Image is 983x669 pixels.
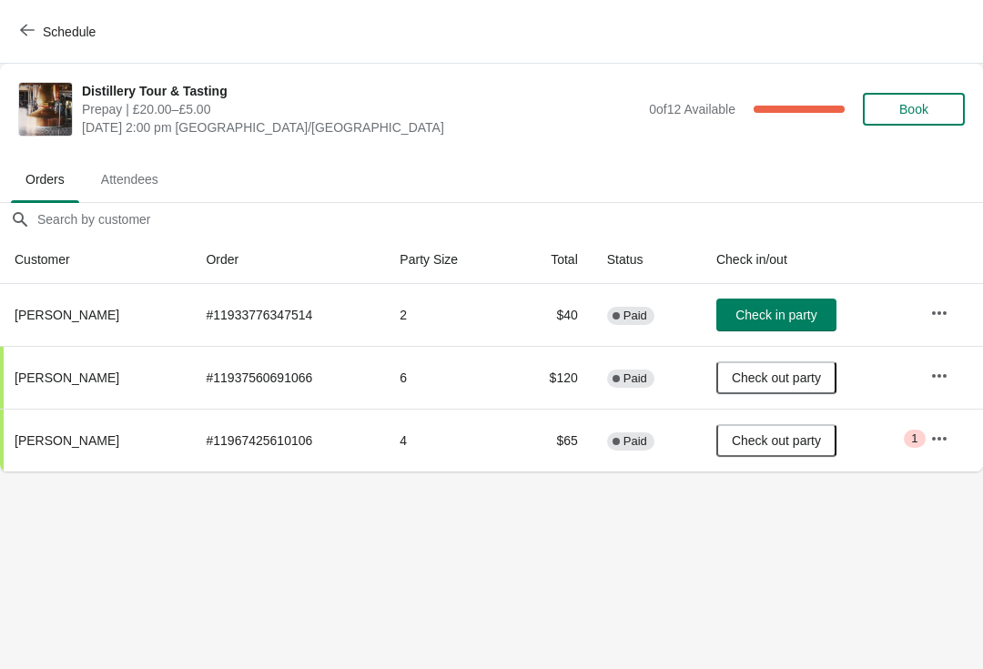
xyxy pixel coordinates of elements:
td: $120 [510,346,592,409]
img: Distillery Tour & Tasting [19,83,72,136]
span: [PERSON_NAME] [15,433,119,448]
input: Search by customer [36,203,983,236]
span: Schedule [43,25,96,39]
td: $65 [510,409,592,471]
span: Orders [11,163,79,196]
button: Check out party [716,424,836,457]
span: [PERSON_NAME] [15,370,119,385]
span: [PERSON_NAME] [15,308,119,322]
span: Check in party [735,308,816,322]
td: # 11937560691066 [191,346,385,409]
span: Paid [623,371,647,386]
th: Party Size [385,236,510,284]
span: Attendees [86,163,173,196]
button: Schedule [9,15,110,48]
span: Check out party [732,370,821,385]
button: Check out party [716,361,836,394]
button: Book [863,93,965,126]
span: Paid [623,309,647,323]
span: 1 [911,431,917,446]
td: 2 [385,284,510,346]
th: Total [510,236,592,284]
span: Book [899,102,928,117]
span: Distillery Tour & Tasting [82,82,640,100]
span: 0 of 12 Available [649,102,735,117]
td: 6 [385,346,510,409]
button: Check in party [716,299,836,331]
td: # 11967425610106 [191,409,385,471]
td: # 11933776347514 [191,284,385,346]
span: Paid [623,434,647,449]
span: [DATE] 2:00 pm [GEOGRAPHIC_DATA]/[GEOGRAPHIC_DATA] [82,118,640,137]
th: Check in/out [702,236,916,284]
td: $40 [510,284,592,346]
td: 4 [385,409,510,471]
th: Status [593,236,702,284]
span: Prepay | £20.00–£5.00 [82,100,640,118]
span: Check out party [732,433,821,448]
th: Order [191,236,385,284]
